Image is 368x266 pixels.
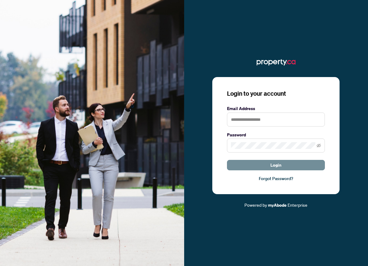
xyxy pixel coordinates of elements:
span: Login [270,160,281,170]
label: Email Address [227,105,325,112]
label: Password [227,131,325,138]
button: Login [227,160,325,170]
span: Enterprise [288,202,307,208]
a: Forgot Password? [227,175,325,182]
h3: Login to your account [227,89,325,98]
a: myAbode [268,202,287,209]
span: eye-invisible [317,143,321,148]
span: Powered by [244,202,267,208]
img: ma-logo [257,57,296,67]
